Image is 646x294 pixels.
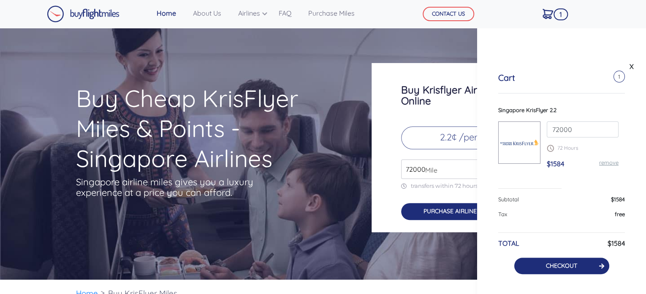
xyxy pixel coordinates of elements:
span: Mile [421,165,437,175]
h5: Cart [498,73,515,83]
a: X [627,60,636,73]
span: Tax [498,211,507,217]
a: CHECKOUT [546,262,577,269]
a: Purchase Miles [305,5,358,22]
p: 72 Hours [547,144,619,152]
img: Singapore-KrisFlyer.png [499,133,540,152]
span: 1 [613,71,625,82]
a: Home [153,5,179,22]
a: Buy Flight Miles Logo [47,3,119,25]
button: PURCHASE AIRLINE MILES$1584.00 [401,203,540,220]
span: Singapore KrisFlyer 2.2 [498,107,556,113]
h6: $1584 [608,239,625,247]
a: Airlines [235,5,265,22]
p: Singapore airline miles gives you a luxury experience at a price you can afford. [76,177,266,198]
span: Subtotal [498,196,519,203]
p: 2.2¢ /per miles [401,126,540,149]
a: FAQ [275,5,295,22]
img: Cart [543,9,553,19]
button: CHECKOUT [514,258,609,274]
h1: Buy Cheap KrisFlyer Miles & Points - Singapore Airlines [76,83,339,173]
a: About Us [190,5,225,22]
h3: Buy Krisflyer Airline Miles Online [401,84,540,106]
button: CONTACT US [423,7,474,21]
h6: TOTAL [498,239,519,247]
img: Buy Flight Miles Logo [47,5,119,22]
a: 1 [539,5,556,22]
p: transfers within 72 hours [401,182,540,190]
span: free [615,211,625,217]
span: $1584 [547,159,564,168]
span: 1 [554,8,568,20]
span: $1584 [611,196,625,203]
a: remove [599,159,619,166]
img: schedule.png [547,145,554,152]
